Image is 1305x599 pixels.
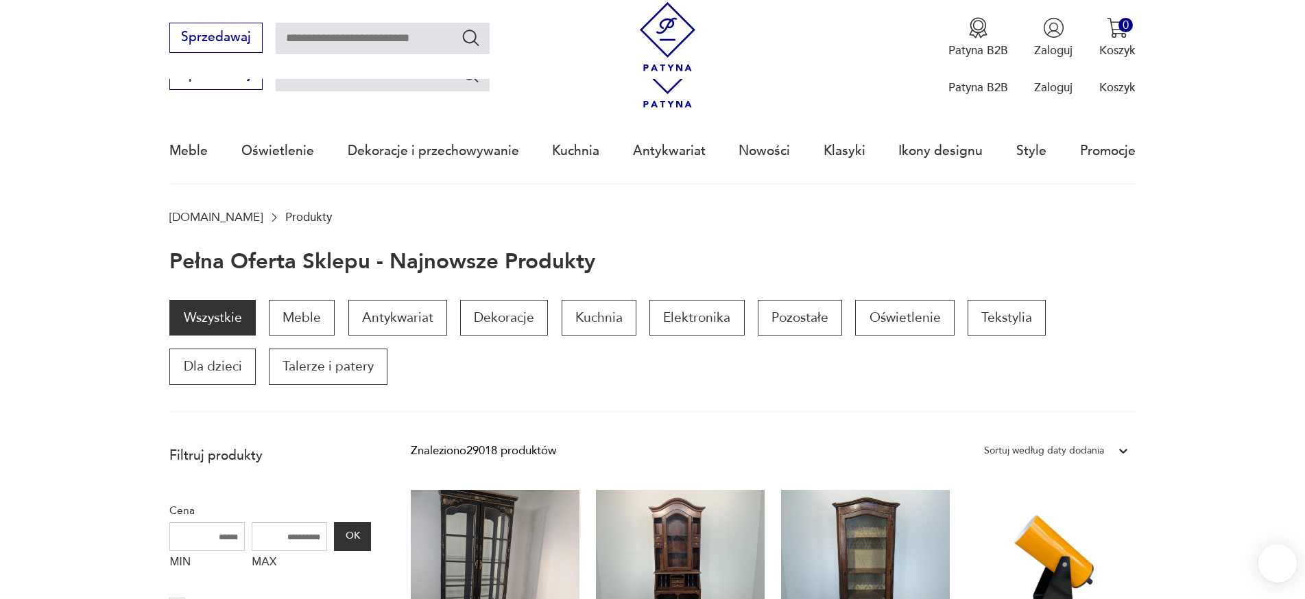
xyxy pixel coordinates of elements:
p: Zaloguj [1034,80,1073,95]
a: Meble [269,300,335,336]
a: Style [1016,119,1046,183]
a: Antykwariat [633,119,706,183]
a: Oświetlenie [241,119,314,183]
a: Klasyki [824,119,865,183]
iframe: Smartsupp widget button [1258,544,1297,583]
a: Oświetlenie [855,300,954,336]
a: Tekstylia [968,300,1046,336]
a: Kuchnia [552,119,599,183]
p: Patyna B2B [948,80,1008,95]
a: Elektronika [649,300,744,336]
a: [DOMAIN_NAME] [169,211,263,224]
p: Koszyk [1099,43,1136,58]
a: Dekoracje i przechowywanie [348,119,519,183]
img: Patyna - sklep z meblami i dekoracjami vintage [633,2,702,71]
label: MAX [252,551,327,577]
button: Szukaj [461,64,481,84]
div: Sortuj według daty dodania [984,442,1104,460]
a: Pozostałe [758,300,842,336]
div: Znaleziono 29018 produktów [411,442,556,460]
a: Antykwariat [348,300,447,336]
a: Dla dzieci [169,349,255,384]
a: Ikony designu [898,119,983,183]
img: Ikona koszyka [1107,17,1128,38]
a: Ikona medaluPatyna B2B [948,17,1008,58]
img: Ikonka użytkownika [1043,17,1064,38]
button: 0Koszyk [1099,17,1136,58]
a: Kuchnia [562,300,636,336]
a: Nowości [739,119,790,183]
a: Sprzedawaj [169,70,262,81]
p: Produkty [285,211,332,224]
p: Filtruj produkty [169,447,371,465]
a: Talerze i patery [269,349,387,384]
a: Promocje [1080,119,1136,183]
button: Patyna B2B [948,17,1008,58]
a: Sprzedawaj [169,33,262,44]
img: Ikona medalu [968,17,989,38]
a: Wszystkie [169,300,255,336]
label: MIN [169,551,245,577]
button: Szukaj [461,27,481,47]
h1: Pełna oferta sklepu - najnowsze produkty [169,250,595,274]
p: Cena [169,502,371,519]
p: Koszyk [1099,80,1136,95]
div: 0 [1118,18,1133,32]
button: Zaloguj [1034,17,1073,58]
button: Sprzedawaj [169,23,262,53]
p: Patyna B2B [948,43,1008,58]
a: Dekoracje [460,300,548,336]
button: OK [334,522,371,551]
a: Meble [169,119,208,183]
p: Zaloguj [1034,43,1073,58]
